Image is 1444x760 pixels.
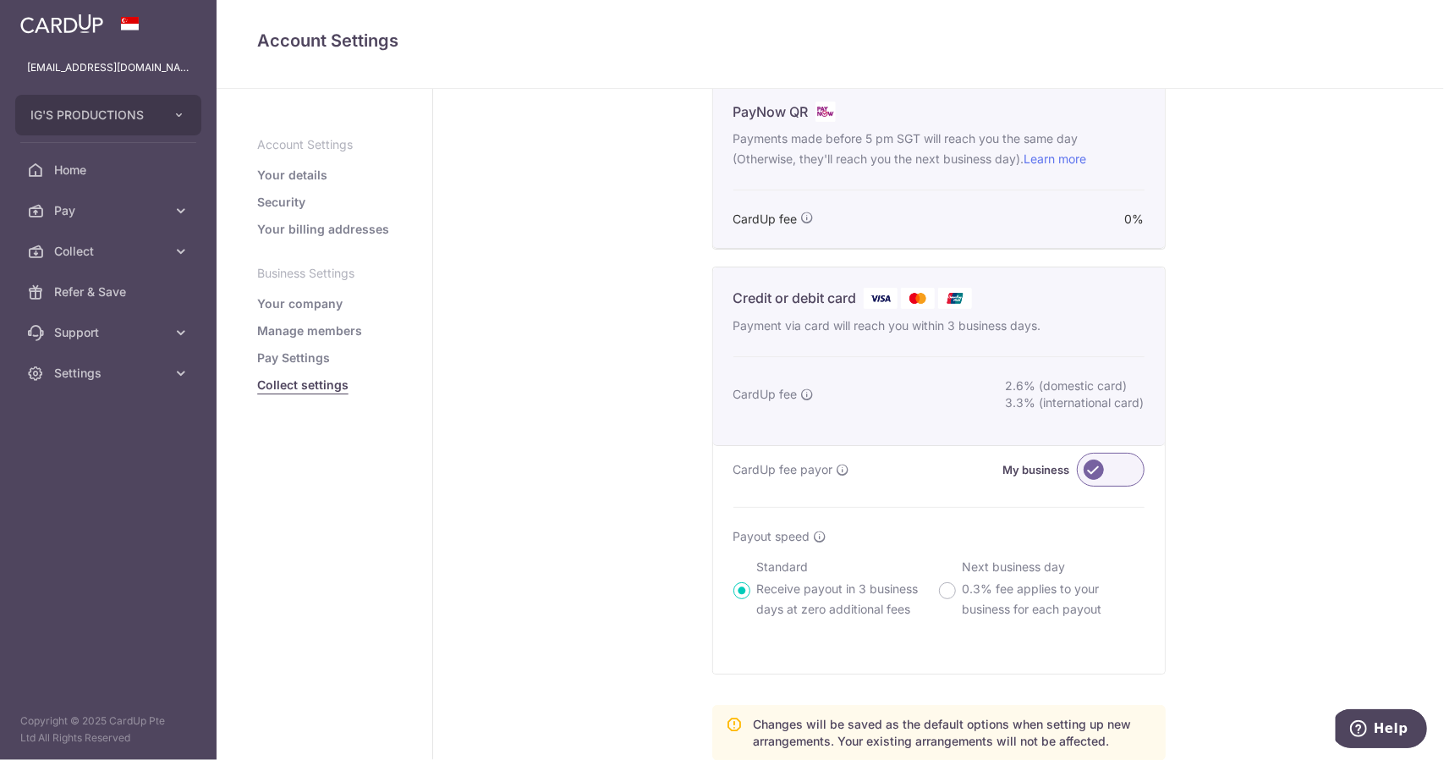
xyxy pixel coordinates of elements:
a: Security [257,194,305,211]
iframe: Opens a widget where you can find more information [1336,709,1427,752]
span: CardUp fee payor [733,461,833,478]
a: Collect settings [257,377,349,394]
div: CardUp fee [733,211,1145,228]
h4: Account Settings [257,27,1403,54]
span: Refer & Save [54,284,166,300]
span: Settings [54,365,166,382]
button: IG'S PRODUCTIONS [15,95,201,135]
a: Your billing addresses [257,221,389,238]
p: Changes will be saved as the default options when setting up new arrangements. Your existing arra... [754,716,1151,750]
div: Payout speed [733,528,1145,545]
p: Credit or debit card [733,288,857,309]
span: Home [54,162,166,179]
p: Payment via card will reach you within 3 business days. [733,316,1145,336]
p: Account Settings [257,136,392,153]
p: Payments made before 5 pm SGT will reach you the same day (Otherwise, they'll reach you the next ... [733,129,1145,169]
label: My business [1003,460,1070,480]
img: Union Pay [938,288,972,309]
p: 0.3% fee applies to your business for each payout [963,579,1145,620]
span: Collect [54,243,166,260]
span: Support [54,324,166,341]
div: Credit or debit card Visa Mastercard Union Pay Payment via card will reach you within 3 business ... [733,288,1145,336]
span: Help [38,12,73,27]
p: Receive payout in 3 business days at zero additional fees [757,579,939,620]
span: IG'S PRODUCTIONS [30,107,156,124]
p: [EMAIL_ADDRESS][DOMAIN_NAME] [27,59,189,76]
span: Pay [54,202,166,219]
p: Business Settings [257,265,392,282]
img: Visa [864,288,898,309]
p: PayNow QR [733,102,809,122]
a: Learn more [1024,151,1087,166]
p: Next business day [963,559,1145,576]
a: Your company [257,295,343,312]
img: .alt.paynow [815,102,836,122]
a: Manage members [257,322,362,339]
div: 2.6% (domestic card) 3.3% (international card) [1006,377,1145,411]
span: 0% [1125,211,1145,228]
div: PayNow QR .alt.paynow Payments made before 5 pm SGT will reach you the same day (Otherwise, they'... [733,102,1145,169]
img: CardUp [20,14,103,34]
a: Pay Settings [257,350,330,366]
img: Mastercard [901,288,935,309]
div: CardUp fee [733,377,1145,411]
p: Standard [757,559,939,576]
a: Your details [257,167,327,184]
